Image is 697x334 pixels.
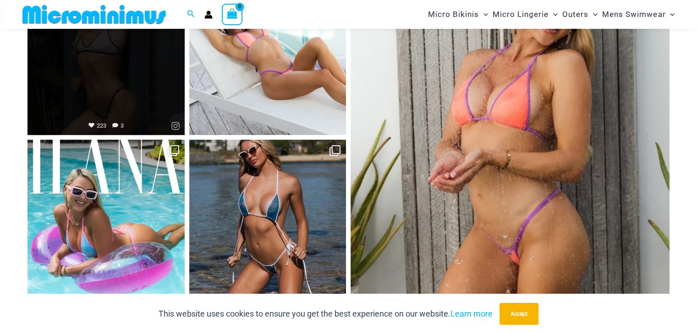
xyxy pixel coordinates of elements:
[499,303,538,325] button: Accept
[560,3,600,26] a: OutersMenu ToggleMenu Toggle
[424,1,679,27] nav: Site Navigation
[493,3,549,26] span: Micro Lingerie
[479,3,488,26] span: Menu Toggle
[428,3,479,26] span: Micro Bikinis
[112,122,124,129] span: 3
[602,3,665,26] span: Mens Swimwear
[19,4,170,25] img: MM SHOP LOGO FLAT
[159,307,493,321] p: This website uses cookies to ensure you get the best experience on our website.
[665,3,675,26] span: Menu Toggle
[490,3,560,26] a: Micro LingerieMenu ToggleMenu Toggle
[450,309,493,318] a: Learn more
[549,3,558,26] span: Menu Toggle
[88,122,106,129] span: 223
[600,3,677,26] a: Mens SwimwearMenu ToggleMenu Toggle
[187,9,195,20] a: Search icon link
[426,3,490,26] a: Micro BikinisMenu ToggleMenu Toggle
[167,113,184,135] a: Instagram
[222,4,243,25] a: View Shopping Cart, empty
[588,3,598,26] span: Menu Toggle
[562,3,588,26] span: Outers
[171,121,180,130] svg: Instagram
[204,11,213,19] a: Account icon link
